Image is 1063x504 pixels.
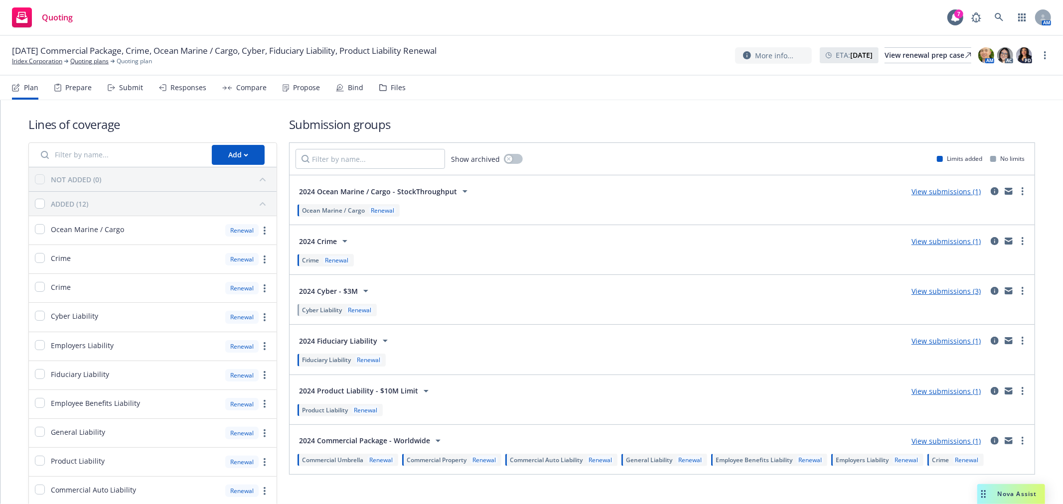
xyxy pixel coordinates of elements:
[212,145,265,165] button: Add
[1003,185,1015,197] a: mail
[296,331,395,351] button: 2024 Fiduciary Liability
[225,398,259,410] div: Renewal
[989,235,1001,247] a: circleInformation
[885,48,971,63] div: View renewal prep case
[228,145,248,164] div: Add
[296,381,436,401] button: 2024 Product Liability - $10M Limit
[1017,235,1029,247] a: more
[954,9,963,18] div: 7
[716,456,792,464] span: Employee Benefits Liability
[911,386,981,396] a: View submissions (1)
[225,340,259,353] div: Renewal
[1017,185,1029,197] a: more
[1016,47,1032,63] img: photo
[966,7,986,27] a: Report a Bug
[989,7,1009,27] a: Search
[296,431,448,451] button: 2024 Commercial Package - Worldwide
[302,356,351,364] span: Fiduciary Liability
[510,456,583,464] span: Commercial Auto Liability
[259,427,271,439] a: more
[911,336,981,346] a: View submissions (1)
[1017,335,1029,347] a: more
[51,369,109,379] span: Fiduciary Liability
[259,398,271,410] a: more
[587,456,614,464] div: Renewal
[977,484,1045,504] button: Nova Assist
[225,456,259,468] div: Renewal
[236,84,267,92] div: Compare
[1003,385,1015,397] a: mail
[1017,285,1029,297] a: more
[836,456,889,464] span: Employers Liability
[932,456,949,464] span: Crime
[12,57,62,66] a: Iridex Corporation
[296,281,375,301] button: 2024 Cyber - $3M
[911,286,981,296] a: View submissions (3)
[296,231,354,251] button: 2024 Crime
[51,282,71,292] span: Crime
[225,369,259,381] div: Renewal
[470,456,498,464] div: Renewal
[990,154,1025,163] div: No limits
[1003,235,1015,247] a: mail
[391,84,406,92] div: Files
[352,406,379,414] div: Renewal
[755,50,793,61] span: More info...
[51,174,101,185] div: NOT ADDED (0)
[302,406,348,414] span: Product Liability
[989,435,1001,447] a: circleInformation
[367,456,395,464] div: Renewal
[170,84,206,92] div: Responses
[989,335,1001,347] a: circleInformation
[299,186,457,197] span: 2024 Ocean Marine / Cargo - StockThroughput
[1017,435,1029,447] a: more
[65,84,92,92] div: Prepare
[117,57,152,66] span: Quoting plan
[302,206,365,215] span: Ocean Marine / Cargo
[296,181,474,201] button: 2024 Ocean Marine / Cargo - StockThroughput
[989,185,1001,197] a: circleInformation
[998,490,1037,498] span: Nova Assist
[51,340,114,351] span: Employers Liability
[1003,435,1015,447] a: mail
[735,47,812,64] button: More info...
[299,236,337,247] span: 2024 Crime
[299,336,377,346] span: 2024 Fiduciary Liability
[51,253,71,263] span: Crime
[225,427,259,439] div: Renewal
[296,149,445,169] input: Filter by name...
[51,199,88,209] div: ADDED (12)
[911,436,981,446] a: View submissions (1)
[850,50,873,60] strong: [DATE]
[1003,285,1015,297] a: mail
[989,285,1001,297] a: circleInformation
[28,116,277,132] h1: Lines of coverage
[299,385,418,396] span: 2024 Product Liability - $10M Limit
[911,187,981,196] a: View submissions (1)
[348,84,363,92] div: Bind
[451,154,500,164] span: Show archived
[259,369,271,381] a: more
[259,456,271,468] a: more
[911,237,981,246] a: View submissions (1)
[51,171,271,187] button: NOT ADDED (0)
[937,154,982,163] div: Limits added
[289,116,1035,132] h1: Submission groups
[989,385,1001,397] a: circleInformation
[977,484,990,504] div: Drag to move
[51,485,136,495] span: Commercial Auto Liability
[302,256,319,264] span: Crime
[70,57,109,66] a: Quoting plans
[42,13,73,21] span: Quoting
[299,435,430,446] span: 2024 Commercial Package - Worldwide
[953,456,980,464] div: Renewal
[836,50,873,60] span: ETA :
[259,282,271,294] a: more
[299,286,358,296] span: 2024 Cyber - $3M
[225,311,259,323] div: Renewal
[51,427,105,437] span: General Liability
[676,456,704,464] div: Renewal
[323,256,350,264] div: Renewal
[51,311,98,321] span: Cyber Liability
[346,306,373,314] div: Renewal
